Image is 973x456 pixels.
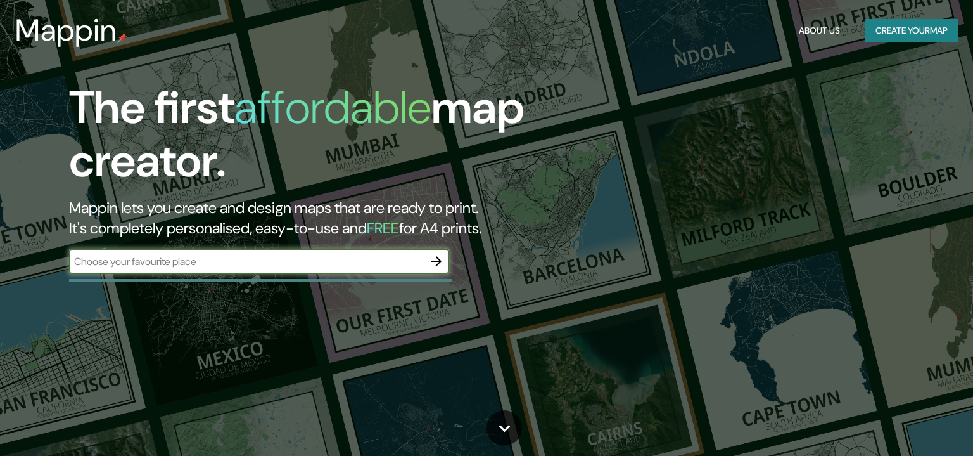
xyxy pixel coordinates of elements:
[69,254,424,269] input: Choose your favourite place
[15,13,117,48] h3: Mappin
[69,81,556,198] h1: The first map creator.
[234,78,431,137] h1: affordable
[69,198,556,238] h2: Mappin lets you create and design maps that are ready to print. It's completely personalised, eas...
[865,19,958,42] button: Create yourmap
[117,33,127,43] img: mappin-pin
[794,19,845,42] button: About Us
[367,218,399,238] h5: FREE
